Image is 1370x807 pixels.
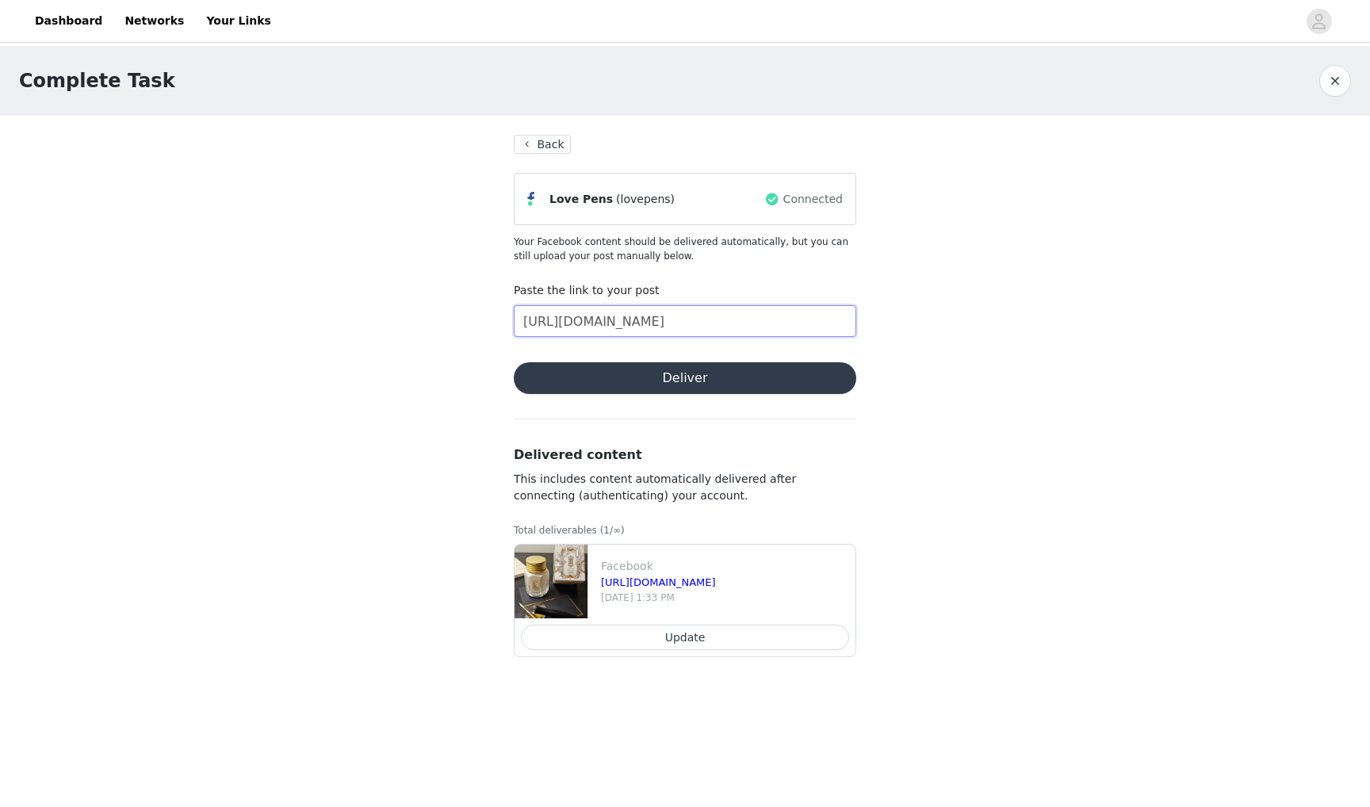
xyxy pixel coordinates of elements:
[514,362,856,394] button: Deliver
[514,446,856,465] h3: Delivered content
[783,191,843,208] span: Connected
[514,135,571,154] button: Back
[1311,9,1326,34] div: avatar
[601,591,849,605] p: [DATE] 1:33 PM
[514,523,856,537] p: Total deliverables (1/∞)
[197,3,281,39] a: Your Links
[514,305,856,337] input: Paste the link to your content here
[616,191,675,208] span: (lovepens)
[601,558,849,575] p: Facebook
[19,67,175,95] h1: Complete Task
[521,625,849,650] button: Update
[514,472,796,502] span: This includes content automatically delivered after connecting (authenticating) your account.
[601,576,716,588] a: [URL][DOMAIN_NAME]
[514,284,660,296] label: Paste the link to your post
[115,3,193,39] a: Networks
[514,235,856,263] p: Your Facebook content should be delivered automatically, but you can still upload your post manua...
[515,545,587,618] img: file
[25,3,112,39] a: Dashboard
[549,191,613,208] span: Love Pens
